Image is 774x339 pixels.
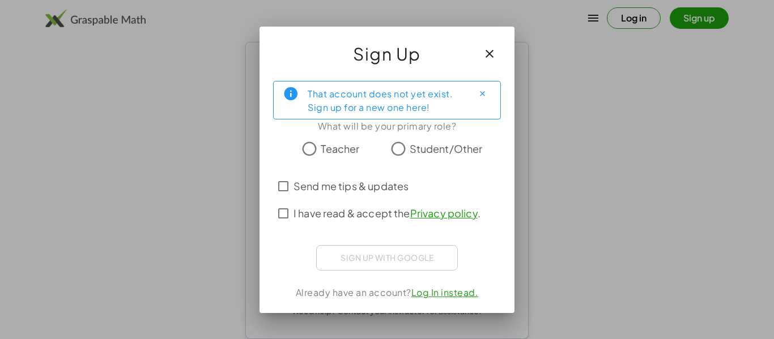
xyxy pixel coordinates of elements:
span: Sign Up [353,40,421,67]
a: Log In instead. [411,286,479,298]
span: Teacher [321,141,359,156]
span: Send me tips & updates [294,178,409,194]
div: What will be your primary role? [273,119,501,133]
span: Student/Other [410,141,483,156]
a: Privacy policy [410,207,478,220]
div: That account does not yet exist. Sign up for a new one here! [308,86,464,114]
div: Already have an account? [273,286,501,299]
span: I have read & accept the . [294,205,480,221]
button: Close [473,85,491,103]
